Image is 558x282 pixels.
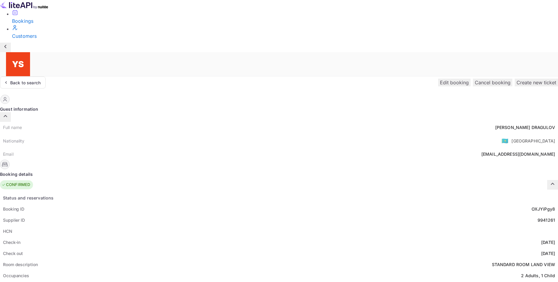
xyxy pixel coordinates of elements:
ya-tr-span: 2 Adults, 1 Child [521,273,555,278]
button: Edit booking [438,79,471,86]
ya-tr-span: STANDARD ROOM LAND VIEW [492,262,555,267]
ya-tr-span: Occupancies [3,273,29,278]
ya-tr-span: Customers [12,33,37,39]
button: Create new ticket [515,79,558,86]
a: Bookings [12,10,558,25]
ya-tr-span: Check-in [3,240,20,245]
ya-tr-span: OXJYiPgy8 [532,206,555,211]
div: 9941261 [538,217,555,223]
img: Yandex Support [6,52,30,76]
ya-tr-span: Cancel booking [475,79,511,85]
ya-tr-span: Nationality [3,138,25,143]
ya-tr-span: Supplier ID [3,217,25,223]
ya-tr-span: [PERSON_NAME] [495,125,530,130]
ya-tr-span: HCN [3,229,12,234]
ya-tr-span: Bookings [12,18,33,24]
ya-tr-span: Full name [3,125,22,130]
ya-tr-span: Check out [3,251,23,256]
ya-tr-span: Back to search [10,80,41,85]
button: Cancel booking [473,79,512,86]
ya-tr-span: CONFIRMED [6,182,30,188]
ya-tr-span: Edit booking [440,79,469,85]
div: [DATE] [541,239,555,245]
span: United States [502,135,508,146]
ya-tr-span: [EMAIL_ADDRESS][DOMAIN_NAME] [481,151,555,157]
ya-tr-span: Status and reservations [3,195,53,200]
div: [DATE] [541,250,555,256]
ya-tr-span: Room description [3,262,38,267]
ya-tr-span: [GEOGRAPHIC_DATA] [511,138,555,143]
ya-tr-span: 🇰🇿 [502,137,508,144]
ya-tr-span: Booking ID [3,206,24,211]
ya-tr-span: Email [3,151,14,157]
ya-tr-span: DRAGULOV [532,125,555,130]
ya-tr-span: Create new ticket [517,79,556,85]
a: Customers [12,25,558,40]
